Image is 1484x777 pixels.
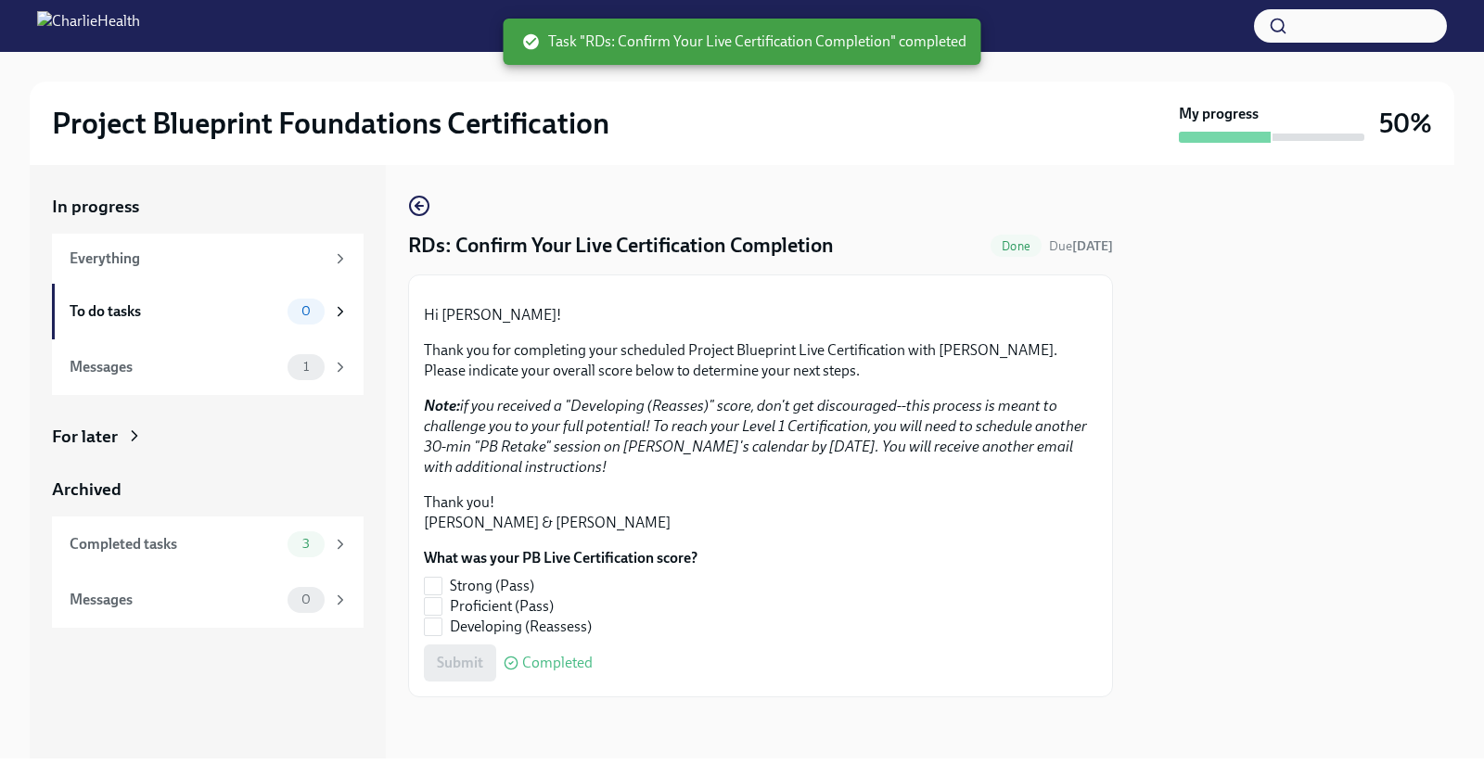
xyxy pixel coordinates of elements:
h3: 50% [1379,107,1432,140]
a: Completed tasks3 [52,516,364,572]
a: To do tasks0 [52,284,364,339]
a: Messages1 [52,339,364,395]
span: Completed [522,656,593,670]
h4: RDs: Confirm Your Live Certification Completion [408,232,834,260]
p: Thank you for completing your scheduled Project Blueprint Live Certification with [PERSON_NAME]. ... [424,340,1097,381]
div: For later [52,425,118,449]
a: In progress [52,195,364,219]
strong: My progress [1179,104,1259,124]
span: 3 [291,537,321,551]
img: CharlieHealth [37,11,140,41]
span: Strong (Pass) [450,576,534,596]
span: Proficient (Pass) [450,596,554,617]
span: September 15th, 2025 12:00 [1049,237,1113,255]
strong: Note: [424,397,460,414]
span: Due [1049,238,1113,254]
p: Hi [PERSON_NAME]! [424,305,1097,325]
em: if you received a "Developing (Reasses)" score, don't get discouraged--this process is meant to c... [424,397,1087,476]
div: Messages [70,590,280,610]
span: 0 [290,304,322,318]
div: Messages [70,357,280,377]
span: 1 [292,360,320,374]
span: Done [991,239,1042,253]
label: What was your PB Live Certification score? [424,548,697,568]
div: Completed tasks [70,534,280,554]
strong: [DATE] [1072,238,1113,254]
a: For later [52,425,364,449]
span: Developing (Reassess) [450,617,592,637]
a: Messages0 [52,572,364,628]
a: Everything [52,234,364,284]
h2: Project Blueprint Foundations Certification [52,105,609,142]
a: Archived [52,478,364,502]
span: 0 [290,592,322,606]
div: Everything [70,248,325,269]
span: Task "RDs: Confirm Your Live Certification Completion" completed [522,32,966,52]
p: Thank you! [PERSON_NAME] & [PERSON_NAME] [424,492,1097,533]
div: To do tasks [70,301,280,322]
